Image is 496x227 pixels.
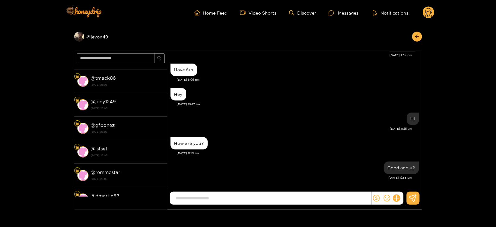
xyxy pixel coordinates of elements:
[415,34,419,39] span: arrow-left
[91,82,164,87] strong: [DATE] 23:03
[91,176,164,182] strong: [DATE] 23:03
[91,99,116,104] strong: @ joey1249
[289,10,316,16] a: Discover
[77,123,89,134] img: conversation
[91,105,164,111] strong: [DATE] 23:03
[77,194,89,205] img: conversation
[75,75,79,78] img: Fan Level
[194,10,203,16] span: home
[91,170,121,175] strong: @ remmestar
[177,151,419,155] div: [DATE] 11:29 am
[407,113,419,125] div: Sep. 23, 11:26 am
[174,67,193,72] div: Have fun
[412,32,422,42] button: arrow-left
[384,162,419,174] div: Sep. 23, 12:53 pm
[373,195,380,202] span: dollar
[75,122,79,126] img: Fan Level
[371,10,410,16] button: Notifications
[91,146,108,151] strong: @ jstset
[171,88,186,100] div: Sep. 23, 10:47 am
[171,137,208,149] div: Sep. 23, 11:29 am
[91,122,115,128] strong: @ gfbonez
[91,129,164,135] strong: [DATE] 23:03
[240,10,277,16] a: Video Shorts
[77,76,89,87] img: conversation
[171,127,412,131] div: [DATE] 11:26 am
[91,153,164,158] strong: [DATE] 23:03
[372,194,381,203] button: dollar
[388,165,415,170] div: Good and u?
[171,64,197,76] div: Sep. 22, 8:06 pm
[75,145,79,149] img: Fan Level
[329,9,358,16] div: Messages
[177,78,419,82] div: [DATE] 8:06 pm
[75,169,79,173] img: Fan Level
[240,10,249,16] span: video-camera
[91,75,116,81] strong: @ tmack86
[91,193,120,198] strong: @ dmartin67
[194,10,228,16] a: Home Feed
[171,176,412,180] div: [DATE] 12:53 pm
[174,141,204,146] div: How are you?
[177,102,419,106] div: [DATE] 10:47 am
[171,53,412,57] div: [DATE] 7:59 pm
[384,195,390,202] span: smile
[75,193,79,196] img: Fan Level
[411,116,415,121] div: Hi
[74,32,167,42] div: @jevon49
[77,99,89,110] img: conversation
[77,170,89,181] img: conversation
[157,56,162,61] span: search
[77,146,89,158] img: conversation
[155,53,165,63] button: search
[174,92,183,97] div: Hey
[75,98,79,102] img: Fan Level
